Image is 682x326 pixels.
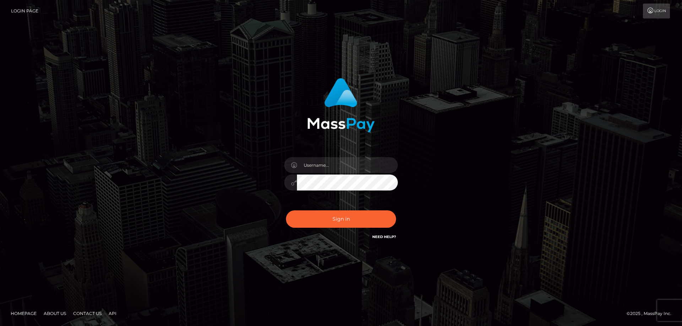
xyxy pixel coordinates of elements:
a: Homepage [8,308,39,319]
input: Username... [297,157,398,173]
a: Login Page [11,4,38,18]
a: Contact Us [70,308,104,319]
a: Login [643,4,670,18]
a: Need Help? [372,234,396,239]
button: Sign in [286,210,396,228]
img: MassPay Login [307,78,375,132]
a: About Us [41,308,69,319]
a: API [106,308,119,319]
div: © 2025 , MassPay Inc. [627,310,677,317]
